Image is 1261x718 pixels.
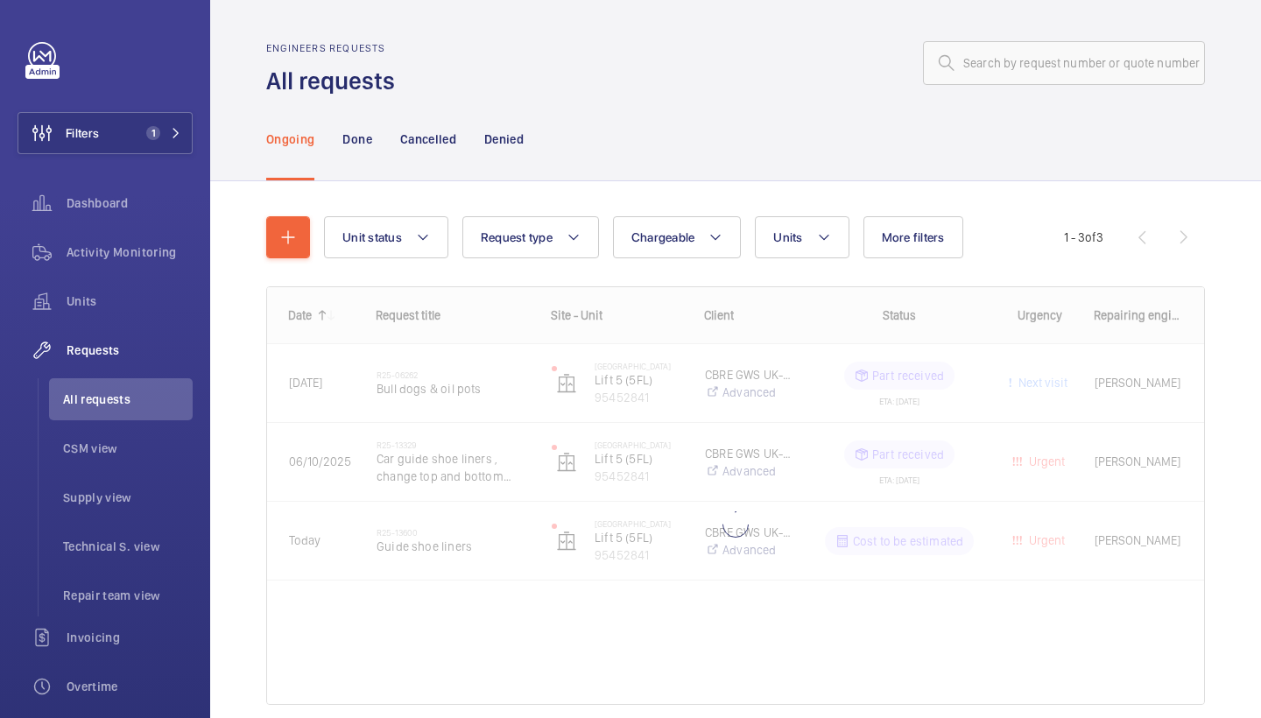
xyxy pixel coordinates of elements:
[1085,230,1096,244] span: of
[882,230,945,244] span: More filters
[63,440,193,457] span: CSM view
[266,65,405,97] h1: All requests
[266,130,314,148] p: Ongoing
[63,489,193,506] span: Supply view
[342,130,371,148] p: Done
[67,243,193,261] span: Activity Monitoring
[266,42,405,54] h2: Engineers requests
[63,587,193,604] span: Repair team view
[18,112,193,154] button: Filters1
[63,538,193,555] span: Technical S. view
[324,216,448,258] button: Unit status
[63,391,193,408] span: All requests
[67,629,193,646] span: Invoicing
[67,292,193,310] span: Units
[67,194,193,212] span: Dashboard
[613,216,742,258] button: Chargeable
[146,126,160,140] span: 1
[400,130,456,148] p: Cancelled
[462,216,599,258] button: Request type
[923,41,1205,85] input: Search by request number or quote number
[67,678,193,695] span: Overtime
[484,130,524,148] p: Denied
[863,216,963,258] button: More filters
[67,341,193,359] span: Requests
[342,230,402,244] span: Unit status
[755,216,849,258] button: Units
[481,230,553,244] span: Request type
[1064,231,1103,243] span: 1 - 3 3
[773,230,802,244] span: Units
[66,124,99,142] span: Filters
[631,230,695,244] span: Chargeable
